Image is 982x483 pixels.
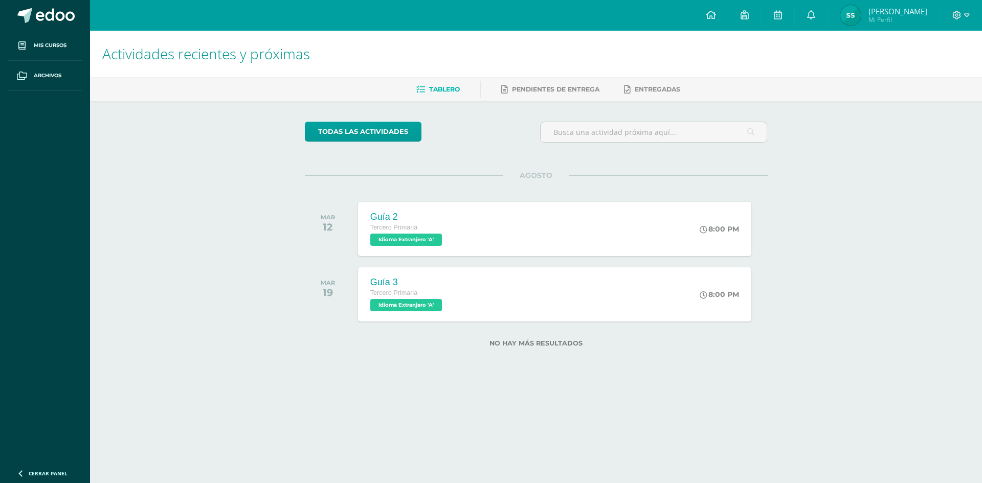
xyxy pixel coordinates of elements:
[370,299,442,311] span: Idioma Extranjero 'A'
[102,44,310,63] span: Actividades recientes y próximas
[868,6,927,16] span: [PERSON_NAME]
[8,31,82,61] a: Mis cursos
[34,41,66,50] span: Mis cursos
[635,85,680,93] span: Entregadas
[700,290,739,299] div: 8:00 PM
[503,171,569,180] span: AGOSTO
[34,72,61,80] span: Archivos
[370,277,444,288] div: Guía 3
[370,224,417,231] span: Tercero Primaria
[321,221,335,233] div: 12
[321,214,335,221] div: MAR
[512,85,599,93] span: Pendientes de entrega
[370,234,442,246] span: Idioma Extranjero 'A'
[840,5,861,26] img: 9aa8c09d4873c39cffdb712262df7f99.png
[416,81,460,98] a: Tablero
[321,286,335,298] div: 19
[305,339,768,347] label: No hay más resultados
[321,279,335,286] div: MAR
[501,81,599,98] a: Pendientes de entrega
[429,85,460,93] span: Tablero
[8,61,82,91] a: Archivos
[370,212,444,222] div: Guía 2
[700,224,739,234] div: 8:00 PM
[868,15,927,24] span: Mi Perfil
[624,81,680,98] a: Entregadas
[370,289,417,296] span: Tercero Primaria
[305,122,421,142] a: todas las Actividades
[29,470,68,477] span: Cerrar panel
[541,122,767,142] input: Busca una actividad próxima aquí...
